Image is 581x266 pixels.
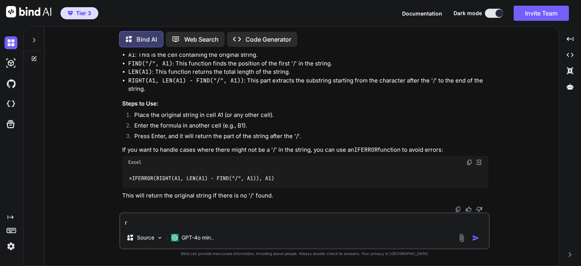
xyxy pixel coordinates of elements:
code: FIND("/", A1) [128,60,172,67]
button: Invite Team [514,6,569,21]
code: A1 [128,51,135,59]
code: IFERROR [354,146,378,154]
img: Bind AI [6,6,51,17]
img: dislike [476,206,482,212]
p: Code Generator [245,35,291,44]
p: Source [137,234,154,241]
img: Open in Browser [475,159,482,166]
img: darkChat [5,36,17,49]
img: darkAi-studio [5,57,17,70]
img: attachment [457,233,466,242]
li: : This function returns the total length of the string. [128,68,488,76]
button: Documentation [402,9,442,17]
img: copy [455,206,461,212]
code: RIGHT(A1, LEN(A1) - FIND("/", A1)) [128,77,244,84]
p: Web Search [184,35,219,44]
img: githubDark [5,77,17,90]
span: Excel [128,159,141,165]
code: =IFERROR(RIGHT(A1, LEN(A1) - FIND("/", A1)), A1) [128,174,275,182]
button: premiumTier 3 [61,7,98,19]
img: icon [472,234,480,242]
img: GPT-4o mini [171,234,179,241]
p: If you want to handle cases where there might not be a '/' in the string, you can use an function... [122,146,488,154]
span: Tier 3 [76,9,91,17]
li: Enter the formula in another cell (e.g., B1). [128,121,488,132]
img: copy [466,159,472,165]
img: premium [68,11,73,16]
code: LEN(A1) [128,68,152,76]
h3: Steps to Use: [122,100,488,108]
span: Dark mode [454,9,482,17]
p: This will return the original string if there is no '/' found. [122,191,488,200]
img: settings [5,240,17,253]
img: Pick Models [157,235,163,241]
p: GPT-4o min.. [182,234,214,241]
img: like [466,206,472,212]
p: Bind AI [137,35,157,44]
li: : This part extracts the substring starting from the character after the '/' to the end of the st... [128,76,488,93]
li: Press Enter, and it will return the part of the string after the '/'. [128,132,488,143]
span: Documentation [402,10,442,17]
p: Bind can provide inaccurate information, including about people. Always double-check its answers.... [119,251,490,257]
img: cloudideIcon [5,98,17,110]
li: : This function finds the position of the first '/' in the string. [128,59,488,68]
li: : This is the cell containing the original string. [128,51,488,59]
li: Place the original string in cell A1 (or any other cell). [128,111,488,121]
